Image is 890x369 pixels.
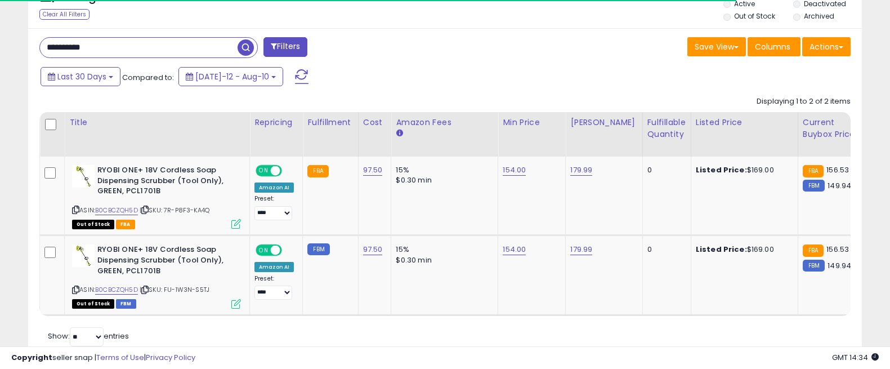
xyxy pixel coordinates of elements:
[803,117,861,140] div: Current Buybox Price
[802,37,851,56] button: Actions
[828,260,851,271] span: 149.94
[687,37,746,56] button: Save View
[72,165,95,188] img: 31Z5XCrXlOL._SL40_.jpg
[257,166,271,176] span: ON
[826,165,849,175] span: 156.53
[803,260,825,272] small: FBM
[254,195,294,220] div: Preset:
[503,165,526,176] a: 154.00
[363,244,383,255] a: 97.50
[39,9,90,20] div: Clear All Filters
[140,206,209,215] span: | SKU: 7R-P8F3-KA4Q
[11,352,52,363] strong: Copyright
[178,67,283,86] button: [DATE]-12 - Aug-10
[122,72,174,83] span: Compared to:
[307,243,329,255] small: FBM
[647,117,686,140] div: Fulfillable Quantity
[48,331,129,341] span: Show: entries
[826,244,849,255] span: 156.53
[72,165,241,228] div: ASIN:
[696,244,789,255] div: $169.00
[280,166,298,176] span: OFF
[748,37,800,56] button: Columns
[647,165,682,175] div: 0
[140,285,209,294] span: | SKU: FU-1W3N-S5TJ
[832,352,879,363] span: 2025-09-10 14:34 GMT
[696,117,793,128] div: Listed Price
[146,352,195,363] a: Privacy Policy
[503,117,561,128] div: Min Price
[396,175,489,185] div: $0.30 min
[195,71,269,82] span: [DATE]-12 - Aug-10
[757,96,851,107] div: Displaying 1 to 2 of 2 items
[254,183,294,193] div: Amazon AI
[72,244,241,307] div: ASIN:
[396,128,402,139] small: Amazon Fees.
[95,285,138,295] a: B0CBCZQH5D
[647,244,682,255] div: 0
[254,275,294,300] div: Preset:
[503,244,526,255] a: 154.00
[72,220,114,229] span: All listings that are currently out of stock and unavailable for purchase on Amazon
[263,37,307,57] button: Filters
[363,165,383,176] a: 97.50
[307,117,353,128] div: Fulfillment
[307,165,328,177] small: FBA
[72,244,95,267] img: 31Z5XCrXlOL._SL40_.jpg
[116,299,136,309] span: FBM
[95,206,138,215] a: B0CBCZQH5D
[254,262,294,272] div: Amazon AI
[696,165,789,175] div: $169.00
[734,11,775,21] label: Out of Stock
[803,165,824,177] small: FBA
[803,180,825,192] small: FBM
[41,67,120,86] button: Last 30 Days
[396,117,493,128] div: Amazon Fees
[696,165,747,175] b: Listed Price:
[396,244,489,255] div: 15%
[97,244,234,279] b: RYOBI ONE+ 18V Cordless Soap Dispensing Scrubber (Tool Only), GREEN, PCL1701B
[755,41,790,52] span: Columns
[804,11,834,21] label: Archived
[257,246,271,255] span: ON
[72,299,114,309] span: All listings that are currently out of stock and unavailable for purchase on Amazon
[696,244,747,255] b: Listed Price:
[116,220,135,229] span: FBA
[69,117,245,128] div: Title
[570,117,637,128] div: [PERSON_NAME]
[57,71,106,82] span: Last 30 Days
[570,165,592,176] a: 179.99
[828,180,851,191] span: 149.94
[396,165,489,175] div: 15%
[363,117,387,128] div: Cost
[254,117,298,128] div: Repricing
[280,246,298,255] span: OFF
[803,244,824,257] small: FBA
[396,255,489,265] div: $0.30 min
[96,352,144,363] a: Terms of Use
[11,353,195,363] div: seller snap | |
[97,165,234,199] b: RYOBI ONE+ 18V Cordless Soap Dispensing Scrubber (Tool Only), GREEN, PCL1701B
[570,244,592,255] a: 179.99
